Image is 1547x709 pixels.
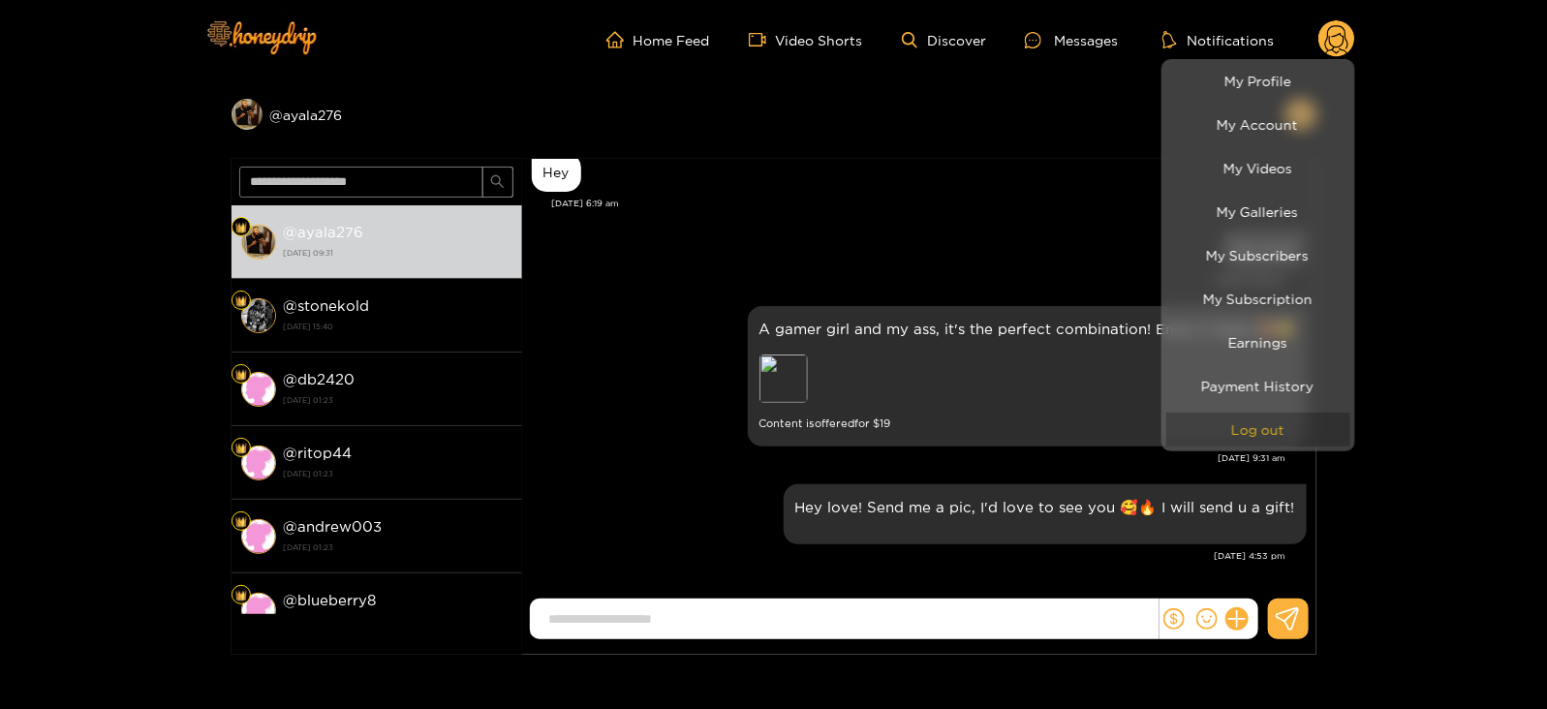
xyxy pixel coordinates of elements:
a: Earnings [1166,325,1350,359]
a: My Subscription [1166,282,1350,316]
a: My Account [1166,108,1350,141]
a: My Videos [1166,151,1350,185]
a: My Profile [1166,64,1350,98]
a: My Galleries [1166,195,1350,229]
a: Payment History [1166,369,1350,403]
button: Log out [1166,413,1350,447]
a: My Subscribers [1166,238,1350,272]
